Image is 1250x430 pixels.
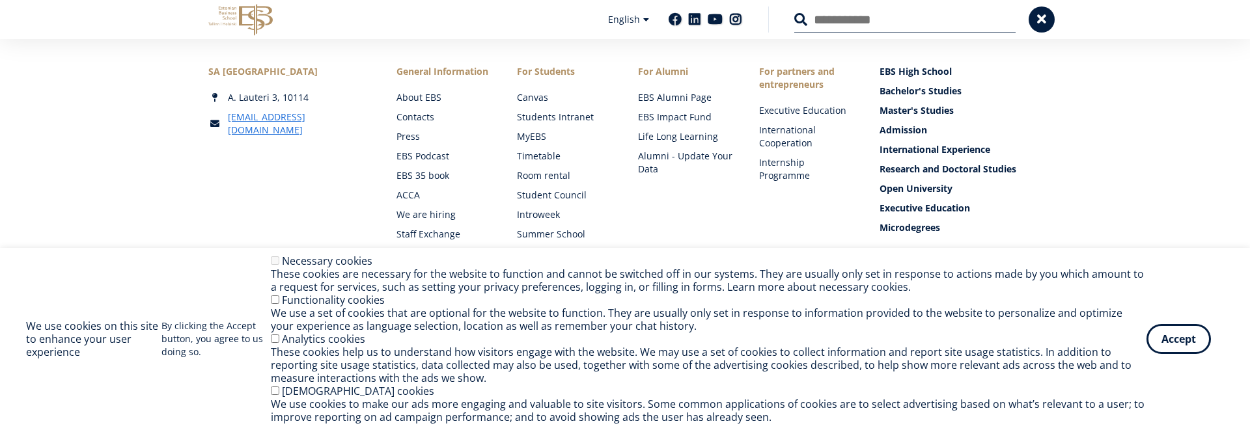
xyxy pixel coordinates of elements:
a: Youtube [708,13,723,26]
a: EBS 35 book [396,169,492,182]
a: Master's Studies [880,104,1042,117]
div: SA [GEOGRAPHIC_DATA] [208,65,370,78]
a: EBS Alumni Page [638,91,733,104]
a: Linkedin [688,13,701,26]
span: For partners and entrepreneurs [759,65,854,91]
a: Open University [880,182,1042,195]
button: Accept [1146,324,1211,354]
p: By clicking the Accept button, you agree to us doing so. [161,319,271,358]
div: These cookies are necessary for the website to function and cannot be switched off in our systems... [271,267,1146,293]
a: Alumni - Update Your Data [638,150,733,176]
h2: We use cookies on this site to enhance your user experience [26,319,161,358]
a: Introweek [517,208,612,221]
a: Admission [880,124,1042,137]
a: Microdegrees [880,221,1042,234]
a: Room rental [517,169,612,182]
a: [EMAIL_ADDRESS][DOMAIN_NAME] [228,111,370,137]
span: For Alumni [638,65,733,78]
div: We use a set of cookies that are optional for the website to function. They are usually only set ... [271,306,1146,332]
a: Staff Exchange [396,228,492,241]
a: Press [396,130,492,143]
a: Canvas [517,91,612,104]
div: We use cookies to make our ads more engaging and valuable to site visitors. Some common applicati... [271,397,1146,423]
a: Research and Doctoral Studies [880,163,1042,176]
a: Parking in EBS [396,247,492,260]
a: About EBS [396,91,492,104]
label: [DEMOGRAPHIC_DATA] cookies [282,384,434,398]
a: For Students [517,65,612,78]
label: Analytics cookies [282,332,365,346]
label: Functionality cookies [282,293,385,307]
a: International Cooperation [759,124,854,150]
div: A. Lauteri 3, 10114 [208,91,370,104]
a: EBS Impact Fund [638,111,733,124]
a: ACCA [396,189,492,202]
a: MyEBS [517,130,612,143]
a: Summer School [517,228,612,241]
label: Necessary cookies [282,254,372,268]
a: Students Intranet [517,111,612,124]
div: These cookies help us to understand how visitors engage with the website. We may use a set of coo... [271,345,1146,384]
a: We are hiring [396,208,492,221]
span: General Information [396,65,492,78]
a: International Experience [880,143,1042,156]
a: EBS High School [880,65,1042,78]
a: Instagram [729,13,742,26]
a: Bachelor's Studies [880,85,1042,98]
a: Life Long Learning [638,130,733,143]
a: International Experience [517,247,612,273]
a: Student Council [517,189,612,202]
a: Contacts [396,111,492,124]
a: Executive Education [880,202,1042,215]
a: Facebook [669,13,682,26]
a: Timetable [517,150,612,163]
a: Internship Programme [759,156,854,182]
a: EBS Podcast [396,150,492,163]
a: Executive Education [759,104,854,117]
